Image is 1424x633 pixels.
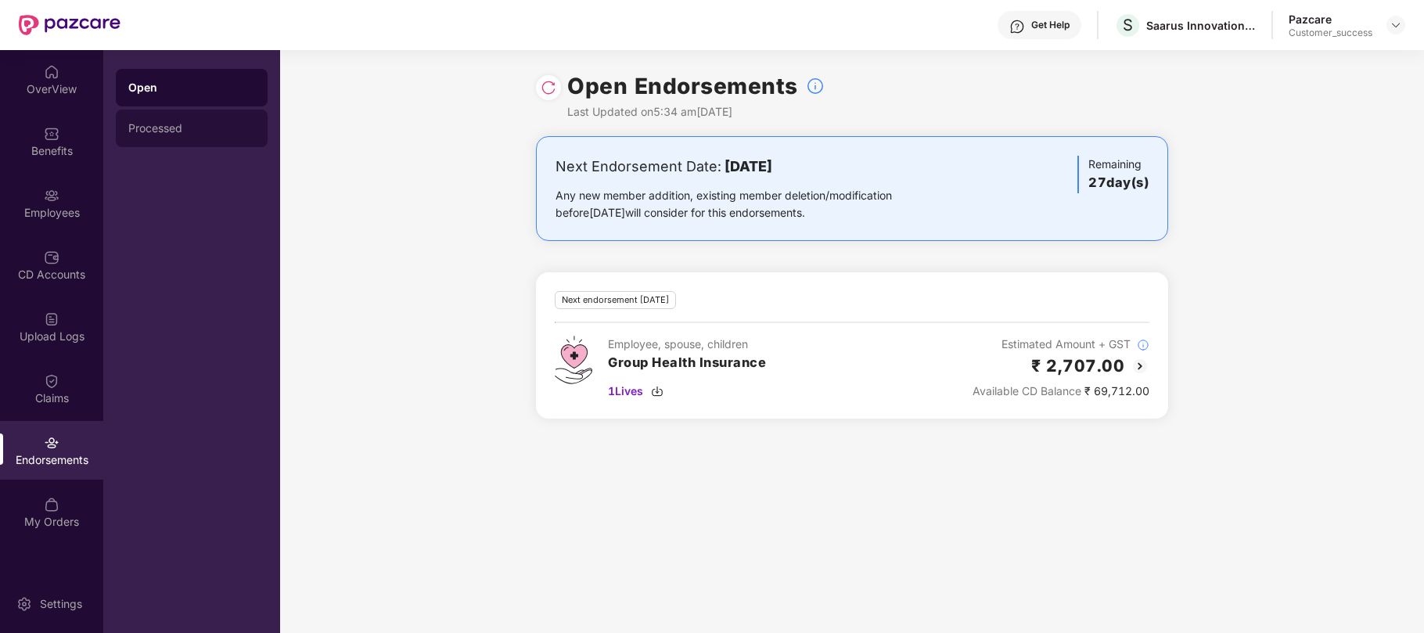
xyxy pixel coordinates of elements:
div: Customer_success [1289,27,1372,39]
h2: ₹ 2,707.00 [1031,353,1124,379]
img: svg+xml;base64,PHN2ZyBpZD0iRW1wbG95ZWVzIiB4bWxucz0iaHR0cDovL3d3dy53My5vcmcvMjAwMC9zdmciIHdpZHRoPS... [44,188,59,203]
img: svg+xml;base64,PHN2ZyBpZD0iSW5mb18tXzMyeDMyIiBkYXRhLW5hbWU9IkluZm8gLSAzMngzMiIgeG1sbnM9Imh0dHA6Ly... [806,77,825,95]
div: Estimated Amount + GST [973,336,1149,353]
img: svg+xml;base64,PHN2ZyB4bWxucz0iaHR0cDovL3d3dy53My5vcmcvMjAwMC9zdmciIHdpZHRoPSI0Ny43MTQiIGhlaWdodD... [555,336,592,384]
div: Next endorsement [DATE] [555,291,676,309]
img: svg+xml;base64,PHN2ZyBpZD0iQ2xhaW0iIHhtbG5zPSJodHRwOi8vd3d3LnczLm9yZy8yMDAwL3N2ZyIgd2lkdGg9IjIwIi... [44,373,59,389]
img: New Pazcare Logo [19,15,120,35]
img: svg+xml;base64,PHN2ZyBpZD0iRG93bmxvYWQtMzJ4MzIiIHhtbG5zPSJodHRwOi8vd3d3LnczLm9yZy8yMDAwL3N2ZyIgd2... [651,385,663,397]
img: svg+xml;base64,PHN2ZyBpZD0iSG9tZSIgeG1sbnM9Imh0dHA6Ly93d3cudzMub3JnLzIwMDAvc3ZnIiB3aWR0aD0iMjAiIG... [44,64,59,80]
div: Processed [128,122,255,135]
img: svg+xml;base64,PHN2ZyBpZD0iSGVscC0zMngzMiIgeG1sbnM9Imh0dHA6Ly93d3cudzMub3JnLzIwMDAvc3ZnIiB3aWR0aD... [1009,19,1025,34]
h3: Group Health Insurance [608,353,766,373]
span: Available CD Balance [973,384,1081,397]
img: svg+xml;base64,PHN2ZyBpZD0iUmVsb2FkLTMyeDMyIiB4bWxucz0iaHR0cDovL3d3dy53My5vcmcvMjAwMC9zdmciIHdpZH... [541,80,556,95]
div: ₹ 69,712.00 [973,383,1149,400]
b: [DATE] [725,158,772,174]
img: svg+xml;base64,PHN2ZyBpZD0iQmFjay0yMHgyMCIgeG1sbnM9Imh0dHA6Ly93d3cudzMub3JnLzIwMDAvc3ZnIiB3aWR0aD... [1131,357,1149,376]
h3: 27 day(s) [1088,173,1149,193]
img: svg+xml;base64,PHN2ZyBpZD0iU2V0dGluZy0yMHgyMCIgeG1sbnM9Imh0dHA6Ly93d3cudzMub3JnLzIwMDAvc3ZnIiB3aW... [16,596,32,612]
img: svg+xml;base64,PHN2ZyBpZD0iVXBsb2FkX0xvZ3MiIGRhdGEtbmFtZT0iVXBsb2FkIExvZ3MiIHhtbG5zPSJodHRwOi8vd3... [44,311,59,327]
span: S [1123,16,1133,34]
img: svg+xml;base64,PHN2ZyBpZD0iRW5kb3JzZW1lbnRzIiB4bWxucz0iaHR0cDovL3d3dy53My5vcmcvMjAwMC9zdmciIHdpZH... [44,435,59,451]
img: svg+xml;base64,PHN2ZyBpZD0iQ0RfQWNjb3VudHMiIGRhdGEtbmFtZT0iQ0QgQWNjb3VudHMiIHhtbG5zPSJodHRwOi8vd3... [44,250,59,265]
div: Remaining [1077,156,1149,193]
div: Saarus Innovations Private Limited [1146,18,1256,33]
div: Open [128,80,255,95]
div: Pazcare [1289,12,1372,27]
h1: Open Endorsements [567,69,798,103]
div: Get Help [1031,19,1070,31]
div: Any new member addition, existing member deletion/modification before [DATE] will consider for th... [556,187,941,221]
div: Last Updated on 5:34 am[DATE] [567,103,825,120]
span: 1 Lives [608,383,643,400]
img: svg+xml;base64,PHN2ZyBpZD0iQmVuZWZpdHMiIHhtbG5zPSJodHRwOi8vd3d3LnczLm9yZy8yMDAwL3N2ZyIgd2lkdGg9Ij... [44,126,59,142]
div: Next Endorsement Date: [556,156,941,178]
img: svg+xml;base64,PHN2ZyBpZD0iRHJvcGRvd24tMzJ4MzIiIHhtbG5zPSJodHRwOi8vd3d3LnczLm9yZy8yMDAwL3N2ZyIgd2... [1390,19,1402,31]
img: svg+xml;base64,PHN2ZyBpZD0iSW5mb18tXzMyeDMyIiBkYXRhLW5hbWU9IkluZm8gLSAzMngzMiIgeG1sbnM9Imh0dHA6Ly... [1137,339,1149,351]
div: Employee, spouse, children [608,336,766,353]
img: svg+xml;base64,PHN2ZyBpZD0iTXlfT3JkZXJzIiBkYXRhLW5hbWU9Ik15IE9yZGVycyIgeG1sbnM9Imh0dHA6Ly93d3cudz... [44,497,59,513]
div: Settings [35,596,87,612]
